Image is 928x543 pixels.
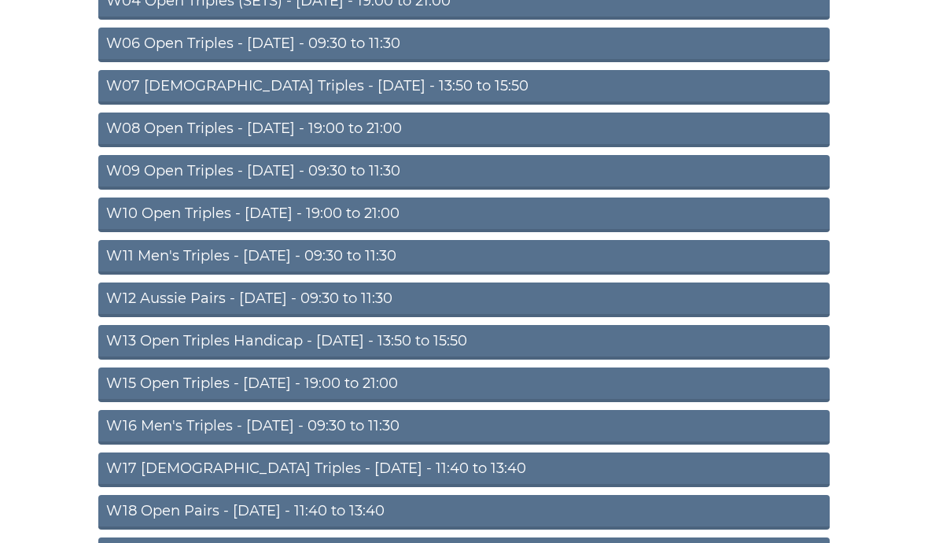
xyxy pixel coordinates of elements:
[98,368,830,403] a: W15 Open Triples - [DATE] - 19:00 to 21:00
[98,453,830,488] a: W17 [DEMOGRAPHIC_DATA] Triples - [DATE] - 11:40 to 13:40
[98,28,830,63] a: W06 Open Triples - [DATE] - 09:30 to 11:30
[98,113,830,148] a: W08 Open Triples - [DATE] - 19:00 to 21:00
[98,496,830,530] a: W18 Open Pairs - [DATE] - 11:40 to 13:40
[98,241,830,275] a: W11 Men's Triples - [DATE] - 09:30 to 11:30
[98,411,830,445] a: W16 Men's Triples - [DATE] - 09:30 to 11:30
[98,156,830,190] a: W09 Open Triples - [DATE] - 09:30 to 11:30
[98,283,830,318] a: W12 Aussie Pairs - [DATE] - 09:30 to 11:30
[98,71,830,105] a: W07 [DEMOGRAPHIC_DATA] Triples - [DATE] - 13:50 to 15:50
[98,198,830,233] a: W10 Open Triples - [DATE] - 19:00 to 21:00
[98,326,830,360] a: W13 Open Triples Handicap - [DATE] - 13:50 to 15:50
